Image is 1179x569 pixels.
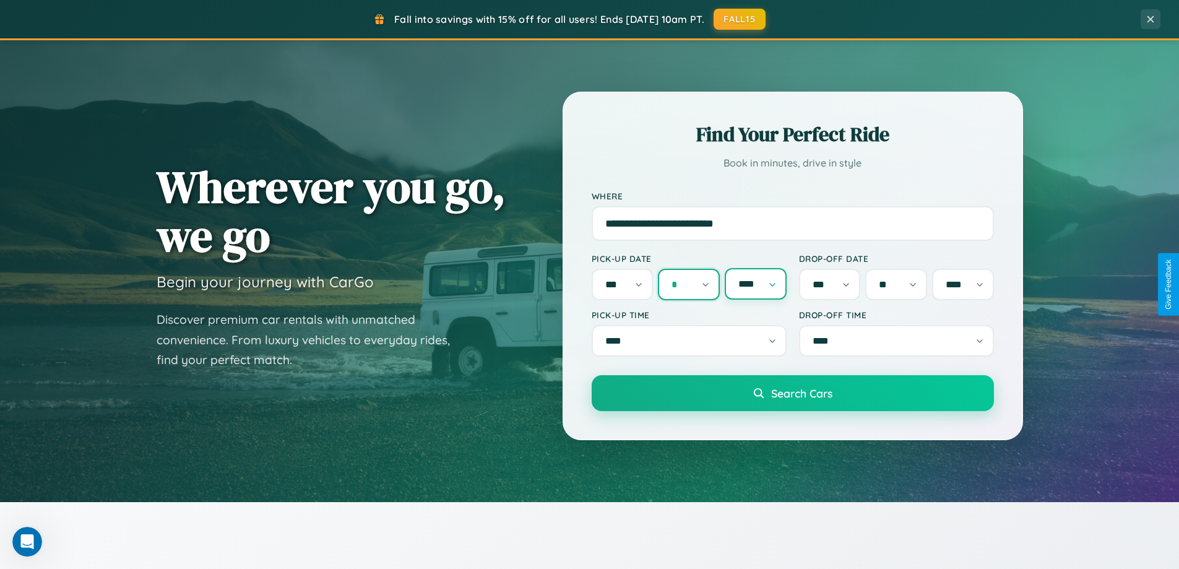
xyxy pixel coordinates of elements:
[12,527,42,557] iframe: Intercom live chat
[592,154,994,172] p: Book in minutes, drive in style
[592,121,994,148] h2: Find Your Perfect Ride
[157,272,374,291] h3: Begin your journey with CarGo
[592,253,787,264] label: Pick-up Date
[1164,259,1173,310] div: Give Feedback
[157,310,466,370] p: Discover premium car rentals with unmatched convenience. From luxury vehicles to everyday rides, ...
[592,191,994,201] label: Where
[157,162,506,260] h1: Wherever you go, we go
[592,310,787,320] label: Pick-up Time
[592,375,994,411] button: Search Cars
[394,13,704,25] span: Fall into savings with 15% off for all users! Ends [DATE] 10am PT.
[799,310,994,320] label: Drop-off Time
[714,9,766,30] button: FALL15
[771,386,832,400] span: Search Cars
[799,253,994,264] label: Drop-off Date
